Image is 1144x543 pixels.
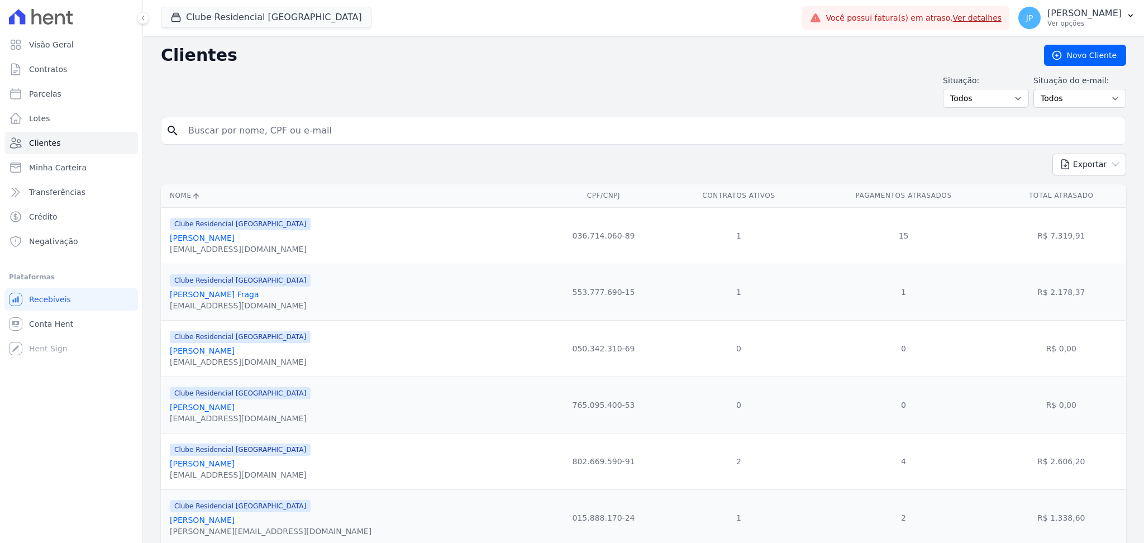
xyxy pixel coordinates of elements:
span: Lotes [29,113,50,124]
p: Ver opções [1047,19,1122,28]
td: R$ 0,00 [997,377,1126,433]
span: Parcelas [29,88,61,99]
button: Clube Residencial [GEOGRAPHIC_DATA] [161,7,371,28]
span: Clube Residencial [GEOGRAPHIC_DATA] [170,387,311,399]
a: Ver detalhes [953,13,1002,22]
td: 050.342.310-69 [541,320,667,377]
a: [PERSON_NAME] [170,403,235,412]
td: R$ 7.319,91 [997,207,1126,264]
a: Crédito [4,206,138,228]
span: Minha Carteira [29,162,87,173]
div: [EMAIL_ADDRESS][DOMAIN_NAME] [170,413,311,424]
td: R$ 2.606,20 [997,433,1126,489]
a: [PERSON_NAME] [170,459,235,468]
a: Lotes [4,107,138,130]
button: JP [PERSON_NAME] Ver opções [1009,2,1144,34]
td: 553.777.690-15 [541,264,667,320]
td: 036.714.060-89 [541,207,667,264]
th: CPF/CNPJ [541,184,667,207]
td: 765.095.400-53 [541,377,667,433]
span: Crédito [29,211,58,222]
th: Pagamentos Atrasados [811,184,997,207]
span: Transferências [29,187,85,198]
div: [PERSON_NAME][EMAIL_ADDRESS][DOMAIN_NAME] [170,526,371,537]
input: Buscar por nome, CPF ou e-mail [182,120,1121,142]
a: Conta Hent [4,313,138,335]
label: Situação do e-mail: [1033,75,1126,87]
div: Plataformas [9,270,134,284]
i: search [166,124,179,137]
h2: Clientes [161,45,1026,65]
a: [PERSON_NAME] [170,516,235,525]
th: Nome [161,184,541,207]
span: Clube Residencial [GEOGRAPHIC_DATA] [170,444,311,456]
a: [PERSON_NAME] [170,346,235,355]
td: 4 [811,433,997,489]
span: Recebíveis [29,294,71,305]
td: 1 [666,207,811,264]
span: Negativação [29,236,78,247]
span: Clube Residencial [GEOGRAPHIC_DATA] [170,331,311,343]
td: 0 [666,377,811,433]
a: Parcelas [4,83,138,105]
a: Transferências [4,181,138,203]
span: Clube Residencial [GEOGRAPHIC_DATA] [170,274,311,287]
td: 2 [666,433,811,489]
a: Contratos [4,58,138,80]
span: Contratos [29,64,67,75]
span: Conta Hent [29,318,73,330]
td: R$ 2.178,37 [997,264,1126,320]
td: 1 [811,264,997,320]
td: 0 [666,320,811,377]
span: Clube Residencial [GEOGRAPHIC_DATA] [170,218,311,230]
td: 802.669.590-91 [541,433,667,489]
label: Situação: [943,75,1029,87]
a: Clientes [4,132,138,154]
td: 1 [666,264,811,320]
a: [PERSON_NAME] [170,234,235,242]
a: Recebíveis [4,288,138,311]
button: Exportar [1052,154,1126,175]
td: 0 [811,377,997,433]
div: [EMAIL_ADDRESS][DOMAIN_NAME] [170,356,311,368]
a: Novo Cliente [1044,45,1126,66]
span: JP [1026,14,1033,22]
span: Você possui fatura(s) em atraso. [826,12,1002,24]
span: Clube Residencial [GEOGRAPHIC_DATA] [170,500,311,512]
a: [PERSON_NAME] Fraga [170,290,259,299]
p: [PERSON_NAME] [1047,8,1122,19]
th: Total Atrasado [997,184,1126,207]
a: Negativação [4,230,138,253]
td: 15 [811,207,997,264]
span: Visão Geral [29,39,74,50]
td: R$ 0,00 [997,320,1126,377]
td: 0 [811,320,997,377]
div: [EMAIL_ADDRESS][DOMAIN_NAME] [170,469,311,480]
div: [EMAIL_ADDRESS][DOMAIN_NAME] [170,244,311,255]
a: Visão Geral [4,34,138,56]
span: Clientes [29,137,60,149]
div: [EMAIL_ADDRESS][DOMAIN_NAME] [170,300,311,311]
th: Contratos Ativos [666,184,811,207]
a: Minha Carteira [4,156,138,179]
